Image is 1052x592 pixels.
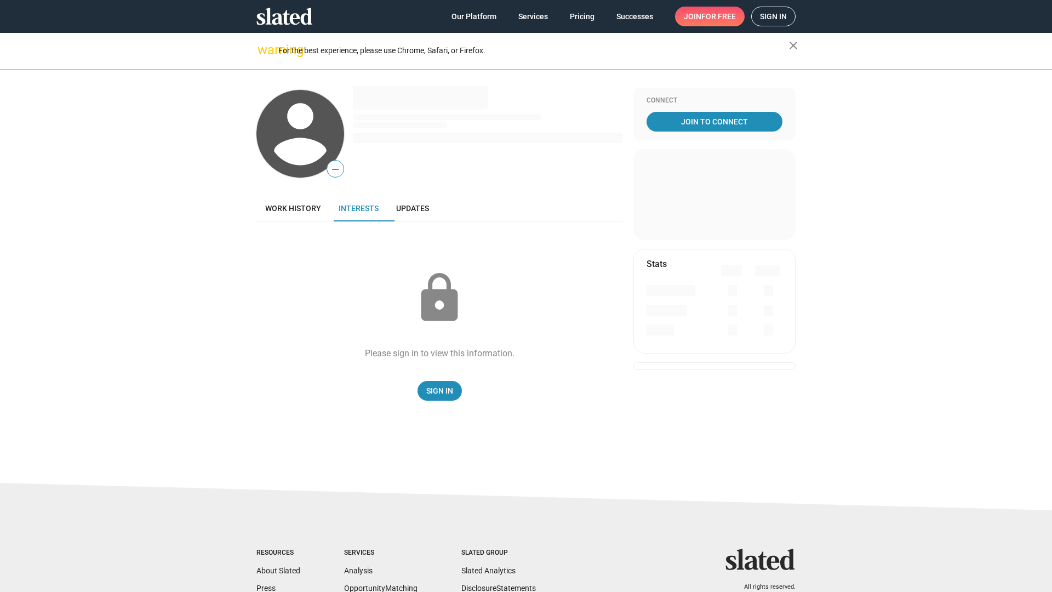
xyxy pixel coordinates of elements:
[684,7,736,26] span: Join
[412,271,467,326] mat-icon: lock
[451,7,496,26] span: Our Platform
[647,112,782,132] a: Join To Connect
[365,348,514,359] div: Please sign in to view this information.
[387,195,438,221] a: Updates
[258,43,271,56] mat-icon: warning
[518,7,548,26] span: Services
[701,7,736,26] span: for free
[616,7,653,26] span: Successes
[649,112,780,132] span: Join To Connect
[256,195,330,221] a: Work history
[461,549,536,557] div: Slated Group
[330,195,387,221] a: Interests
[675,7,745,26] a: Joinfor free
[327,162,344,177] span: —
[256,549,300,557] div: Resources
[751,7,796,26] a: Sign in
[396,204,429,213] span: Updates
[339,204,379,213] span: Interests
[418,381,462,401] a: Sign In
[608,7,662,26] a: Successes
[278,43,789,58] div: For the best experience, please use Chrome, Safari, or Firefox.
[426,381,453,401] span: Sign In
[461,566,516,575] a: Slated Analytics
[344,566,373,575] a: Analysis
[647,96,782,105] div: Connect
[443,7,505,26] a: Our Platform
[787,39,800,52] mat-icon: close
[344,549,418,557] div: Services
[561,7,603,26] a: Pricing
[256,566,300,575] a: About Slated
[265,204,321,213] span: Work history
[510,7,557,26] a: Services
[570,7,594,26] span: Pricing
[760,7,787,26] span: Sign in
[647,258,667,270] mat-card-title: Stats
